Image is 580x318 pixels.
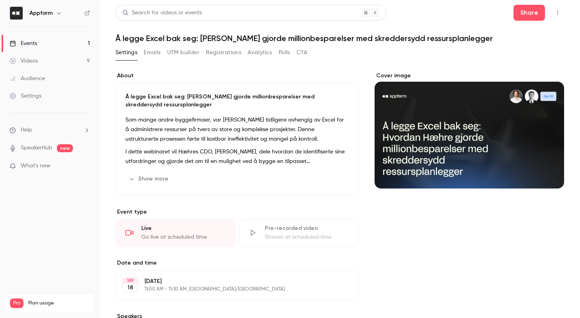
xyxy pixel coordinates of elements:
[206,46,241,59] button: Registrations
[115,208,359,216] p: Event type
[10,7,23,20] img: Appfarm
[375,72,564,80] label: Cover image
[29,9,53,17] h6: Appfarm
[21,126,32,134] span: Help
[265,224,349,232] div: Pre-recorded video
[10,298,23,308] span: Pro
[115,259,359,267] label: Date and time
[57,144,73,152] span: new
[10,57,38,65] div: Videos
[125,93,349,109] p: Å legge Excel bak seg: [PERSON_NAME] gjorde millionbesparelser med skreddersydd ressursplanlegger
[239,219,359,246] div: Pre-recorded videoStream at scheduled time
[167,46,199,59] button: UTM builder
[125,147,349,166] p: I dette webinaret vil Hæhres CDO, [PERSON_NAME], dele hvordan de identifiserte sine utfordringer ...
[10,39,37,47] div: Events
[10,75,45,82] div: Audience
[28,300,90,306] span: Plan usage
[145,277,316,285] p: [DATE]
[115,46,137,59] button: Settings
[10,92,41,100] div: Settings
[375,72,564,188] section: Cover image
[21,162,51,170] span: What's new
[125,173,173,185] button: Show more
[125,115,349,144] p: Som mange andre byggefirmaer, var [PERSON_NAME] tidligere avhengig av Excel for å administrere re...
[248,46,272,59] button: Analytics
[127,284,133,292] p: 18
[279,46,290,59] button: Polls
[10,126,90,134] li: help-dropdown-opener
[115,219,236,246] div: LiveGo live at scheduled time
[514,5,545,21] button: Share
[115,72,359,80] label: About
[123,278,137,283] div: SEP
[265,233,349,241] div: Stream at scheduled time
[144,46,160,59] button: Emails
[297,46,307,59] button: CTA
[122,9,202,17] div: Search for videos or events
[115,33,564,43] h1: Å legge Excel bak seg: [PERSON_NAME] gjorde millionbesparelser med skreddersydd ressursplanlegger
[141,224,226,232] div: Live
[145,286,316,292] p: 11:00 AM - 11:30 AM, [GEOGRAPHIC_DATA]/[GEOGRAPHIC_DATA]
[21,144,52,152] a: SpeakerHub
[141,233,226,241] div: Go live at scheduled time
